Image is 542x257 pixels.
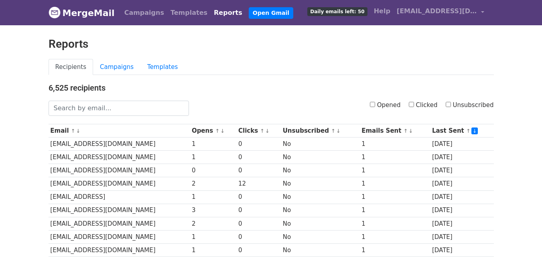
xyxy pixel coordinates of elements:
[446,102,451,107] input: Unsubscribed
[265,128,270,134] a: ↓
[236,138,281,151] td: 0
[190,138,236,151] td: 1
[49,164,190,177] td: [EMAIL_ADDRESS][DOMAIN_NAME]
[466,128,471,134] a: ↑
[49,204,190,217] td: [EMAIL_ADDRESS][DOMAIN_NAME]
[430,204,493,217] td: [DATE]
[331,128,335,134] a: ↑
[236,151,281,164] td: 0
[430,243,493,257] td: [DATE]
[190,204,236,217] td: 3
[220,128,225,134] a: ↓
[370,101,401,110] label: Opened
[281,204,359,217] td: No
[49,243,190,257] td: [EMAIL_ADDRESS][DOMAIN_NAME]
[430,177,493,190] td: [DATE]
[49,151,190,164] td: [EMAIL_ADDRESS][DOMAIN_NAME]
[446,101,494,110] label: Unsubscribed
[190,217,236,230] td: 2
[307,7,367,16] span: Daily emails left: 50
[49,190,190,204] td: [EMAIL_ADDRESS]
[359,124,430,138] th: Emails Sent
[281,230,359,243] td: No
[430,138,493,151] td: [DATE]
[236,204,281,217] td: 0
[190,164,236,177] td: 0
[281,151,359,164] td: No
[167,5,211,21] a: Templates
[211,5,246,21] a: Reports
[430,230,493,243] td: [DATE]
[404,128,408,134] a: ↑
[236,164,281,177] td: 0
[370,102,375,107] input: Opened
[236,190,281,204] td: 0
[359,217,430,230] td: 1
[430,217,493,230] td: [DATE]
[49,217,190,230] td: [EMAIL_ADDRESS][DOMAIN_NAME]
[190,151,236,164] td: 1
[430,164,493,177] td: [DATE]
[121,5,167,21] a: Campaigns
[281,164,359,177] td: No
[260,128,264,134] a: ↑
[430,190,493,204] td: [DATE]
[236,243,281,257] td: 0
[371,3,394,19] a: Help
[49,37,494,51] h2: Reports
[359,230,430,243] td: 1
[281,177,359,190] td: No
[336,128,341,134] a: ↓
[49,59,93,75] a: Recipients
[190,230,236,243] td: 1
[49,138,190,151] td: [EMAIL_ADDRESS][DOMAIN_NAME]
[49,6,61,18] img: MergeMail logo
[430,151,493,164] td: [DATE]
[304,3,370,19] a: Daily emails left: 50
[281,243,359,257] td: No
[409,102,414,107] input: Clicked
[190,190,236,204] td: 1
[409,101,438,110] label: Clicked
[430,124,493,138] th: Last Sent
[236,217,281,230] td: 0
[49,101,189,116] input: Search by email...
[281,217,359,230] td: No
[281,124,359,138] th: Unsubscribed
[359,190,430,204] td: 1
[249,7,293,19] a: Open Gmail
[49,4,115,21] a: MergeMail
[236,124,281,138] th: Clicks
[408,128,413,134] a: ↓
[359,151,430,164] td: 1
[49,230,190,243] td: [EMAIL_ADDRESS][DOMAIN_NAME]
[236,177,281,190] td: 12
[359,243,430,257] td: 1
[236,230,281,243] td: 0
[397,6,477,16] span: [EMAIL_ADDRESS][DOMAIN_NAME]
[359,204,430,217] td: 1
[93,59,140,75] a: Campaigns
[140,59,185,75] a: Templates
[49,83,494,93] h4: 6,525 recipients
[359,164,430,177] td: 1
[49,177,190,190] td: [EMAIL_ADDRESS][DOMAIN_NAME]
[281,138,359,151] td: No
[215,128,219,134] a: ↑
[281,190,359,204] td: No
[359,138,430,151] td: 1
[394,3,487,22] a: [EMAIL_ADDRESS][DOMAIN_NAME]
[49,124,190,138] th: Email
[76,128,81,134] a: ↓
[190,124,236,138] th: Opens
[359,177,430,190] td: 1
[190,177,236,190] td: 2
[71,128,75,134] a: ↑
[471,127,478,134] a: ↓
[190,243,236,257] td: 1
